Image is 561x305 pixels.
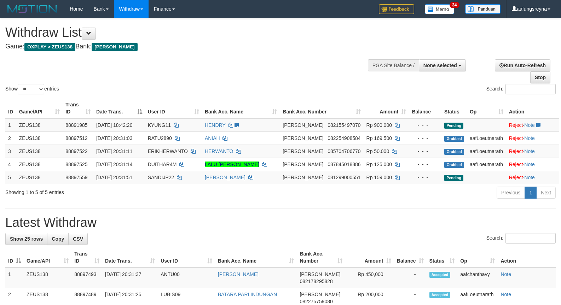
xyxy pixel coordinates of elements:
[497,187,525,199] a: Previous
[429,292,451,298] span: Accepted
[71,268,102,288] td: 88897493
[148,148,188,154] span: ERIKHERWANTO
[300,278,332,284] span: Copy 082178295828 to clipboard
[368,59,419,71] div: PGA Site Balance /
[16,118,63,132] td: ZEUS138
[506,131,559,145] td: ·
[5,233,47,245] a: Show 25 rows
[495,59,550,71] a: Run Auto-Refresh
[450,2,459,8] span: 34
[423,63,457,68] span: None selected
[71,247,102,268] th: Trans ID: activate to sort column ascending
[297,247,345,268] th: Bank Acc. Number: activate to sort column ascending
[24,43,75,51] span: OXPLAY > ZEUS138
[505,84,556,94] input: Search:
[65,122,87,128] span: 88891985
[205,122,226,128] a: HENDRY
[412,135,439,142] div: - - -
[412,148,439,155] div: - - -
[444,149,464,155] span: Grabbed
[65,148,87,154] span: 88897522
[328,122,360,128] span: Copy 082155497070 to clipboard
[47,233,69,245] a: Copy
[96,148,132,154] span: [DATE] 20:31:11
[5,131,16,145] td: 2
[158,268,215,288] td: ANTU00
[148,135,172,141] span: RATU2890
[457,247,498,268] th: Op: activate to sort column ascending
[524,148,535,154] a: Note
[205,148,233,154] a: HERWANTO
[441,98,467,118] th: Status
[5,98,16,118] th: ID
[96,162,132,167] span: [DATE] 20:31:14
[379,4,414,14] img: Feedback.jpg
[328,148,360,154] span: Copy 085704706770 to clipboard
[536,187,556,199] a: Next
[24,268,71,288] td: ZEUS138
[444,162,464,168] span: Grabbed
[218,271,259,277] a: [PERSON_NAME]
[205,135,220,141] a: ANIAH
[65,175,87,180] span: 88897559
[394,268,427,288] td: -
[5,247,24,268] th: ID: activate to sort column descending
[96,135,132,141] span: [DATE] 20:31:03
[16,171,63,184] td: ZEUS138
[102,247,158,268] th: Date Trans.: activate to sort column ascending
[364,98,409,118] th: Amount: activate to sort column ascending
[509,175,523,180] a: Reject
[524,122,535,128] a: Note
[486,233,556,244] label: Search:
[366,135,392,141] span: Rp 169.500
[5,216,556,230] h1: Latest Withdraw
[283,175,323,180] span: [PERSON_NAME]
[506,98,559,118] th: Action
[148,175,174,180] span: SANDIJP22
[328,135,360,141] span: Copy 082254908584 to clipboard
[444,136,464,142] span: Grabbed
[345,247,394,268] th: Amount: activate to sort column ascending
[93,98,145,118] th: Date Trans.: activate to sort column descending
[409,98,441,118] th: Balance
[467,145,506,158] td: aafLoeutnarath
[524,175,535,180] a: Note
[68,233,88,245] a: CSV
[509,148,523,154] a: Reject
[18,84,44,94] select: Showentries
[5,4,59,14] img: MOTION_logo.png
[5,25,367,40] h1: Withdraw List
[444,175,463,181] span: Pending
[5,186,229,196] div: Showing 1 to 5 of 5 entries
[525,187,537,199] a: 1
[467,98,506,118] th: Op: activate to sort column ascending
[501,292,511,297] a: Note
[300,292,340,297] span: [PERSON_NAME]
[524,162,535,167] a: Note
[145,98,202,118] th: User ID: activate to sort column ascending
[24,247,71,268] th: Game/API: activate to sort column ascending
[429,272,451,278] span: Accepted
[427,247,458,268] th: Status: activate to sort column ascending
[530,71,550,83] a: Stop
[205,162,259,167] a: LALU [PERSON_NAME]
[10,236,43,242] span: Show 25 rows
[148,162,177,167] span: DUITHAR4M
[92,43,137,51] span: [PERSON_NAME]
[63,98,93,118] th: Trans ID: activate to sort column ascending
[5,158,16,171] td: 4
[5,171,16,184] td: 5
[419,59,466,71] button: None selected
[5,84,59,94] label: Show entries
[5,268,24,288] td: 1
[506,158,559,171] td: ·
[444,123,463,129] span: Pending
[501,271,511,277] a: Note
[16,131,63,145] td: ZEUS138
[412,174,439,181] div: - - -
[218,292,277,297] a: BATARA PARLINDUNGAN
[509,122,523,128] a: Reject
[96,175,132,180] span: [DATE] 20:31:51
[65,162,87,167] span: 88897525
[202,98,280,118] th: Bank Acc. Name: activate to sort column ascending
